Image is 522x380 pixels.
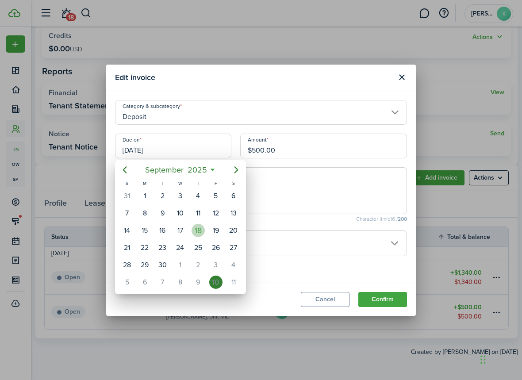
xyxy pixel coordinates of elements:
div: Sunday, September 14, 2025 [120,224,134,237]
div: Wednesday, September 24, 2025 [173,241,187,254]
div: T [154,180,171,187]
div: Tuesday, September 9, 2025 [156,207,169,220]
div: Saturday, September 13, 2025 [227,207,240,220]
div: Sunday, September 28, 2025 [120,258,134,272]
div: Friday, September 12, 2025 [209,207,223,220]
div: Wednesday, September 3, 2025 [173,189,187,203]
span: 2025 [185,162,209,178]
div: Saturday, October 4, 2025 [227,258,240,272]
div: Saturday, September 6, 2025 [227,189,240,203]
div: Saturday, October 11, 2025 [227,276,240,289]
div: Sunday, September 21, 2025 [120,241,134,254]
div: Saturday, September 20, 2025 [227,224,240,237]
div: Tuesday, October 7, 2025 [156,276,169,289]
div: Sunday, October 5, 2025 [120,276,134,289]
div: Tuesday, September 23, 2025 [156,241,169,254]
mbsc-button: Next page [227,161,245,179]
div: Thursday, October 9, 2025 [192,276,205,289]
div: Sunday, September 7, 2025 [120,207,134,220]
div: Friday, October 3, 2025 [209,258,223,272]
div: Friday, September 19, 2025 [209,224,223,237]
div: M [136,180,154,187]
div: Thursday, October 2, 2025 [192,258,205,272]
span: September [143,162,185,178]
div: Monday, September 1, 2025 [138,189,151,203]
div: Thursday, September 4, 2025 [192,189,205,203]
div: Monday, September 15, 2025 [138,224,151,237]
div: Today, Thursday, September 18, 2025 [192,224,205,237]
div: Monday, September 22, 2025 [138,241,151,254]
mbsc-button: September2025 [139,162,212,178]
div: Sunday, August 31, 2025 [120,189,134,203]
div: Monday, October 6, 2025 [138,276,151,289]
div: Wednesday, September 17, 2025 [173,224,187,237]
div: Monday, September 29, 2025 [138,258,151,272]
div: Thursday, September 25, 2025 [192,241,205,254]
div: Monday, September 8, 2025 [138,207,151,220]
div: Tuesday, September 30, 2025 [156,258,169,272]
div: S [118,180,136,187]
div: Tuesday, September 16, 2025 [156,224,169,237]
div: S [225,180,242,187]
div: Wednesday, September 10, 2025 [173,207,187,220]
mbsc-button: Previous page [116,161,134,179]
div: T [189,180,207,187]
div: Saturday, September 27, 2025 [227,241,240,254]
div: Wednesday, October 1, 2025 [173,258,187,272]
div: Thursday, September 11, 2025 [192,207,205,220]
div: Friday, September 26, 2025 [209,241,223,254]
div: W [171,180,189,187]
div: Friday, September 5, 2025 [209,189,223,203]
div: Friday, October 10, 2025 [209,276,223,289]
div: F [207,180,225,187]
div: Wednesday, October 8, 2025 [173,276,187,289]
div: Tuesday, September 2, 2025 [156,189,169,203]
